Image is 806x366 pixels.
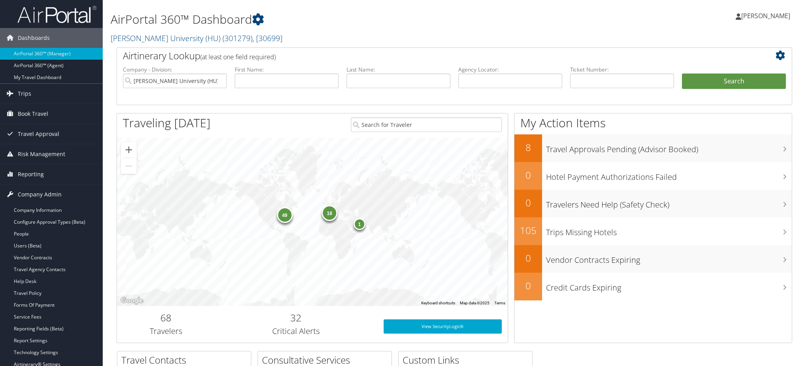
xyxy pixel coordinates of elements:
span: Map data ©2025 [460,301,490,305]
a: 0Vendor Contracts Expiring [514,245,792,273]
h3: Credit Cards Expiring [546,278,792,293]
a: 105Trips Missing Hotels [514,217,792,245]
h2: 105 [514,224,542,237]
a: 0Credit Cards Expiring [514,273,792,300]
input: Search for Traveler [351,117,502,132]
h3: Trips Missing Hotels [546,223,792,238]
h2: 0 [514,196,542,209]
label: Agency Locator: [458,66,562,74]
h1: AirPortal 360™ Dashboard [111,11,569,28]
span: [PERSON_NAME] [741,11,790,20]
button: Search [682,74,786,89]
h1: My Action Items [514,115,792,131]
h2: 0 [514,168,542,182]
h3: Vendor Contracts Expiring [546,251,792,266]
h1: Traveling [DATE] [123,115,211,131]
span: Trips [18,84,31,104]
a: [PERSON_NAME] [736,4,798,28]
h2: 68 [123,311,209,324]
h3: Travel Approvals Pending (Advisor Booked) [546,140,792,155]
a: Terms (opens in new tab) [494,301,505,305]
h2: 32 [220,311,371,324]
span: Travel Approval [18,124,59,144]
span: Reporting [18,164,44,184]
span: Risk Management [18,144,65,164]
h2: 0 [514,251,542,265]
h3: Travelers Need Help (Safety Check) [546,195,792,210]
label: Ticket Number: [570,66,674,74]
button: Zoom out [121,158,137,174]
button: Keyboard shortcuts [421,300,455,306]
a: View SecurityLogic® [384,319,502,334]
span: Book Travel [18,104,48,124]
h2: 0 [514,279,542,292]
h3: Hotel Payment Authorizations Failed [546,168,792,183]
div: 1 [353,218,365,230]
label: First Name: [235,66,339,74]
span: , [ 30699 ] [252,33,282,43]
h3: Critical Alerts [220,326,371,337]
span: ( 301279 ) [222,33,252,43]
span: (at least one field required) [200,53,276,61]
a: Open this area in Google Maps (opens a new window) [119,296,145,306]
img: Google [119,296,145,306]
a: 0Hotel Payment Authorizations Failed [514,162,792,190]
button: Zoom in [121,142,137,158]
label: Last Name: [347,66,450,74]
div: 18 [322,205,337,221]
a: 0Travelers Need Help (Safety Check) [514,190,792,217]
a: 8Travel Approvals Pending (Advisor Booked) [514,134,792,162]
span: Dashboards [18,28,50,48]
label: Company - Division: [123,66,227,74]
span: Company Admin [18,185,62,204]
a: [PERSON_NAME] University (HU) [111,33,282,43]
h2: 8 [514,141,542,154]
h2: Airtinerary Lookup [123,49,730,62]
h3: Travelers [123,326,209,337]
div: 49 [277,207,292,223]
img: airportal-logo.png [17,5,96,24]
